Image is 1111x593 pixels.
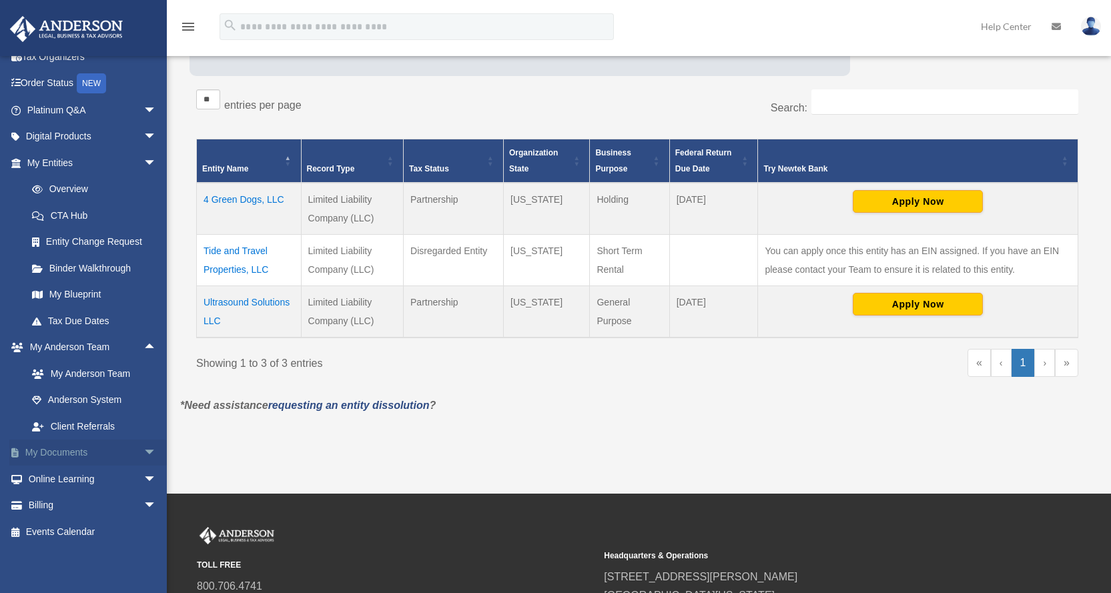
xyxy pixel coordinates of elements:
td: Tide and Travel Properties, LLC [197,234,302,285]
td: 4 Green Dogs, LLC [197,183,302,235]
a: [STREET_ADDRESS][PERSON_NAME] [604,571,797,582]
a: My Anderson Teamarrow_drop_up [9,334,177,361]
td: [US_STATE] [504,234,590,285]
td: [US_STATE] [504,285,590,338]
th: Record Type: Activate to sort [301,139,404,183]
a: 800.706.4741 [197,580,262,592]
small: TOLL FREE [197,558,595,572]
th: Entity Name: Activate to invert sorting [197,139,302,183]
td: Limited Liability Company (LLC) [301,285,404,338]
label: Search: [771,102,807,113]
th: Tax Status: Activate to sort [404,139,504,183]
span: Organization State [509,148,558,173]
td: Holding [590,183,669,235]
a: Binder Walkthrough [19,255,170,281]
td: Limited Liability Company (LLC) [301,234,404,285]
span: Federal Return Due Date [675,148,732,173]
span: arrow_drop_down [143,466,170,493]
a: My Documentsarrow_drop_down [9,440,177,466]
td: Short Term Rental [590,234,669,285]
th: Federal Return Due Date: Activate to sort [669,139,758,183]
a: CTA Hub [19,202,170,229]
a: Tax Organizers [9,43,177,70]
a: My Blueprint [19,281,170,308]
span: Entity Name [202,164,248,173]
label: entries per page [224,99,302,111]
a: menu [180,23,196,35]
div: NEW [77,73,106,93]
a: Digital Productsarrow_drop_down [9,123,177,150]
td: Ultrasound Solutions LLC [197,285,302,338]
a: Events Calendar [9,518,177,545]
th: Business Purpose: Activate to sort [590,139,669,183]
img: Anderson Advisors Platinum Portal [6,16,127,42]
i: search [223,18,238,33]
a: Platinum Q&Aarrow_drop_down [9,97,177,123]
a: Last [1055,349,1078,377]
td: Disregarded Entity [404,234,504,285]
a: My Entitiesarrow_drop_down [9,149,170,176]
img: User Pic [1081,17,1101,36]
span: arrow_drop_down [143,123,170,151]
a: 1 [1012,349,1035,377]
a: Online Learningarrow_drop_down [9,466,177,492]
a: My Anderson Team [19,360,177,387]
a: Entity Change Request [19,229,170,255]
span: Record Type [307,164,355,173]
i: menu [180,19,196,35]
span: arrow_drop_down [143,149,170,177]
a: Client Referrals [19,413,177,440]
em: *Need assistance ? [180,400,436,411]
a: First [968,349,991,377]
a: Billingarrow_drop_down [9,492,177,519]
button: Apply Now [853,190,983,213]
span: Tax Status [409,164,449,173]
div: Try Newtek Bank [763,161,1058,177]
td: General Purpose [590,285,669,338]
a: Order StatusNEW [9,70,177,97]
span: arrow_drop_up [143,334,170,362]
div: Showing 1 to 3 of 3 entries [196,349,627,373]
td: [US_STATE] [504,183,590,235]
a: Previous [991,349,1012,377]
td: Partnership [404,285,504,338]
a: Next [1034,349,1055,377]
small: Headquarters & Operations [604,549,1002,563]
td: [DATE] [669,183,758,235]
td: [DATE] [669,285,758,338]
td: You can apply once this entity has an EIN assigned. If you have an EIN please contact your Team t... [758,234,1078,285]
a: Anderson System [19,387,177,414]
a: requesting an entity dissolution [268,400,430,411]
span: Business Purpose [595,148,631,173]
th: Organization State: Activate to sort [504,139,590,183]
td: Partnership [404,183,504,235]
button: Apply Now [853,293,983,316]
img: Anderson Advisors Platinum Portal [197,527,277,544]
a: Tax Due Dates [19,308,170,334]
td: Limited Liability Company (LLC) [301,183,404,235]
span: arrow_drop_down [143,492,170,520]
th: Try Newtek Bank : Activate to sort [758,139,1078,183]
span: arrow_drop_down [143,97,170,124]
span: arrow_drop_down [143,440,170,467]
a: Overview [19,176,163,203]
